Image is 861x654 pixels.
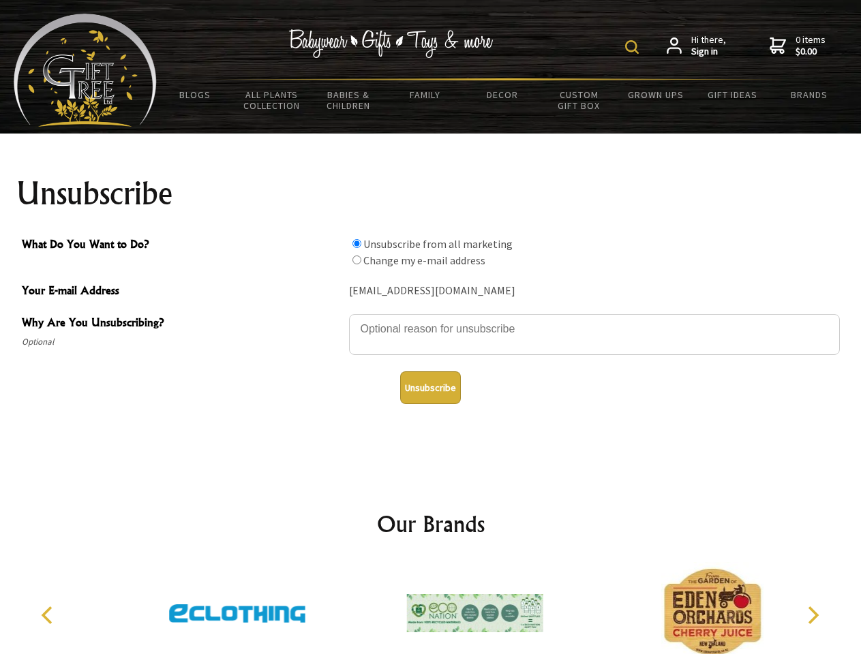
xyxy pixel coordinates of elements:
img: product search [625,40,639,54]
span: Optional [22,334,342,350]
input: What Do You Want to Do? [352,255,361,264]
span: Hi there, [691,34,726,58]
a: Grown Ups [617,80,694,109]
span: Your E-mail Address [22,282,342,302]
a: Family [387,80,464,109]
img: Babywear - Gifts - Toys & more [289,29,494,58]
input: What Do You Want to Do? [352,239,361,248]
span: What Do You Want to Do? [22,236,342,255]
a: Brands [771,80,848,109]
a: 0 items$0.00 [770,34,826,58]
a: Babies & Children [310,80,387,120]
strong: Sign in [691,46,726,58]
a: Hi there,Sign in [667,34,726,58]
img: Babyware - Gifts - Toys and more... [14,14,157,127]
h2: Our Brands [27,508,834,540]
h1: Unsubscribe [16,177,845,210]
button: Next [798,600,828,630]
label: Change my e-mail address [363,253,485,267]
a: Decor [464,80,541,109]
label: Unsubscribe from all marketing [363,237,513,251]
a: BLOGS [157,80,234,109]
span: Why Are You Unsubscribing? [22,314,342,334]
strong: $0.00 [796,46,826,58]
a: All Plants Collection [234,80,311,120]
textarea: Why Are You Unsubscribing? [349,314,840,355]
a: Custom Gift Box [541,80,618,120]
a: Gift Ideas [694,80,771,109]
span: 0 items [796,33,826,58]
button: Unsubscribe [400,371,461,404]
div: [EMAIL_ADDRESS][DOMAIN_NAME] [349,281,840,302]
button: Previous [34,600,64,630]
